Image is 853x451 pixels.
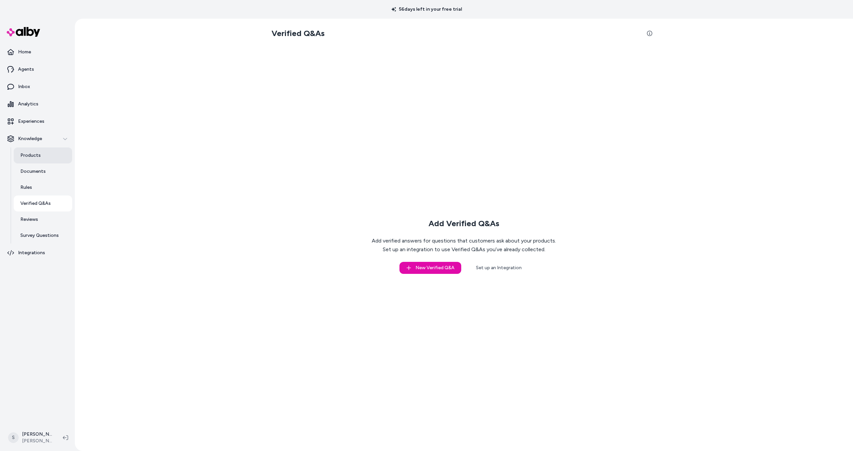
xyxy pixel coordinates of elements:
[20,232,59,239] p: Survey Questions
[3,61,72,77] a: Agents
[18,66,34,73] p: Agents
[14,179,72,195] a: Rules
[20,216,38,223] p: Reviews
[3,131,72,147] button: Knowledge
[22,431,52,438] p: [PERSON_NAME]
[399,262,461,274] button: New Verified Q&A
[14,147,72,163] a: Products
[14,228,72,244] a: Survey Questions
[18,83,30,90] p: Inbox
[18,250,45,256] p: Integrations
[3,44,72,60] a: Home
[18,135,42,142] p: Knowledge
[3,113,72,129] a: Experiences
[18,101,38,107] p: Analytics
[14,163,72,179] a: Documents
[372,237,556,254] p: Add verified answers for questions that customers ask about your products. Set up an integration ...
[22,438,52,444] span: [PERSON_NAME]
[4,427,57,448] button: S[PERSON_NAME][PERSON_NAME]
[14,195,72,211] a: Verified Q&As
[18,49,31,55] p: Home
[469,262,528,274] button: Set up an Integration
[20,168,46,175] p: Documents
[14,211,72,228] a: Reviews
[8,432,19,443] span: S
[20,152,41,159] p: Products
[20,184,32,191] p: Rules
[3,245,72,261] a: Integrations
[18,118,44,125] p: Experiences
[387,6,466,13] p: 56 days left in your free trial
[3,96,72,112] a: Analytics
[20,200,51,207] p: Verified Q&As
[429,218,499,229] h2: Add Verified Q&As
[3,79,72,95] a: Inbox
[7,27,40,37] img: alby Logo
[272,28,325,39] h2: Verified Q&As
